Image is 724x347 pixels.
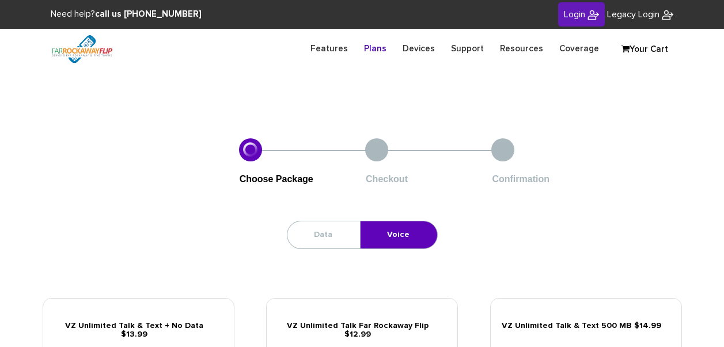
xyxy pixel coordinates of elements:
[287,221,359,248] a: Data
[607,10,659,19] span: Legacy Login
[366,174,408,184] span: Checkout
[302,37,356,60] a: Features
[492,37,551,60] a: Resources
[395,37,443,60] a: Devices
[443,37,492,60] a: Support
[361,221,436,248] a: Voice
[51,10,202,18] span: Need help?
[275,322,449,340] h5: VZ Unlimited Talk Far Rockaway Flip $12.99
[492,174,549,184] span: Confirmation
[564,10,585,19] span: Login
[52,322,225,340] h5: VZ Unlimited Talk & Text + No Data $13.99
[662,9,673,21] img: FiveTownsFlip
[551,37,607,60] a: Coverage
[616,41,673,58] a: Your Cart
[240,174,313,184] span: Choose Package
[95,10,202,18] strong: call us [PHONE_NUMBER]
[356,37,395,60] a: Plans
[43,29,122,69] img: FiveTownsFlip
[587,9,599,21] img: FiveTownsFlip
[499,322,673,330] h5: VZ Unlimited Talk & Text 500 MB $14.99
[607,8,673,21] a: Legacy Login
